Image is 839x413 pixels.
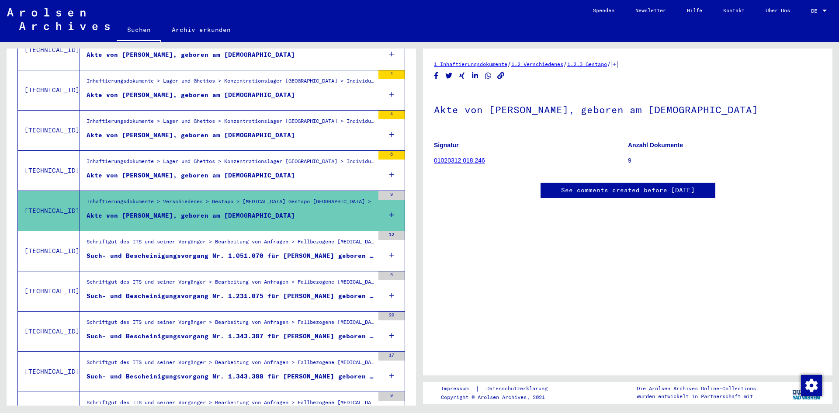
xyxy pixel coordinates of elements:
div: Inhaftierungsdokumente > Verschiedenes > Gestapo > [MEDICAL_DATA] Gestapo [GEOGRAPHIC_DATA] > Dok... [87,198,374,210]
a: Archiv erkunden [161,19,241,40]
span: / [607,60,611,68]
div: Inhaftierungsdokumente > Lager und Ghettos > Konzentrationslager [GEOGRAPHIC_DATA] > Individuelle... [87,117,374,129]
div: Inhaftierungsdokumente > Lager und Ghettos > Konzentrationslager [GEOGRAPHIC_DATA] > Individuelle... [87,77,374,89]
button: Share on LinkedIn [471,70,480,81]
a: See comments created before [DATE] [561,186,695,195]
p: wurden entwickelt in Partnerschaft mit [637,392,756,400]
div: 12 [378,231,405,240]
div: Schriftgut des ITS und seiner Vorgänger > Bearbeitung von Anfragen > Fallbezogene [MEDICAL_DATA] ... [87,278,374,290]
button: Copy link [496,70,506,81]
td: [TECHNICAL_ID] [18,351,80,392]
div: Akte von [PERSON_NAME], geboren am [DEMOGRAPHIC_DATA] [87,171,295,180]
span: / [507,60,511,68]
span: / [563,60,567,68]
div: Zustimmung ändern [801,375,822,396]
button: Share on WhatsApp [484,70,493,81]
button: Share on Xing [458,70,467,81]
td: [TECHNICAL_ID] [18,231,80,271]
a: Suchen [117,19,161,42]
p: Die Arolsen Archives Online-Collections [637,385,756,392]
p: 9 [628,156,822,165]
div: 6 [378,151,405,160]
div: 5 [378,271,405,280]
img: yv_logo.png [790,382,823,403]
div: Schriftgut des ITS und seiner Vorgänger > Bearbeitung von Anfragen > Fallbezogene [MEDICAL_DATA] ... [87,238,374,250]
button: Share on Twitter [444,70,454,81]
div: | [441,384,558,393]
h1: Akte von [PERSON_NAME], geboren am [DEMOGRAPHIC_DATA] [434,90,822,128]
span: DE [811,8,821,14]
div: Schriftgut des ITS und seiner Vorgänger > Bearbeitung von Anfragen > Fallbezogene [MEDICAL_DATA] ... [87,318,374,330]
div: 17 [378,352,405,361]
div: Akte von [PERSON_NAME], geboren am [DEMOGRAPHIC_DATA] [87,50,295,59]
a: 1 Inhaftierungsdokumente [434,61,507,67]
td: [TECHNICAL_ID] [18,150,80,191]
div: 9 [378,392,405,401]
a: Datenschutzerklärung [479,384,558,393]
button: Share on Facebook [432,70,441,81]
a: 1.2.3 Gestapo [567,61,607,67]
b: Anzahl Dokumente [628,142,683,149]
div: Such- und Bescheinigungsvorgang Nr. 1.343.388 für [PERSON_NAME] geboren [DEMOGRAPHIC_DATA] [87,372,374,381]
td: [TECHNICAL_ID] [18,271,80,311]
div: Akte von [PERSON_NAME], geboren am [DEMOGRAPHIC_DATA] [87,131,295,140]
td: [TECHNICAL_ID] [18,311,80,351]
div: Schriftgut des ITS und seiner Vorgänger > Bearbeitung von Anfragen > Fallbezogene [MEDICAL_DATA] ... [87,358,374,371]
div: Inhaftierungsdokumente > Lager und Ghettos > Konzentrationslager [GEOGRAPHIC_DATA] > Individuelle... [87,157,374,170]
td: [TECHNICAL_ID] [18,110,80,150]
div: Akte von [PERSON_NAME], geboren am [DEMOGRAPHIC_DATA] [87,90,295,100]
td: [TECHNICAL_ID] [18,191,80,231]
div: Akte von [PERSON_NAME], geboren am [DEMOGRAPHIC_DATA] [87,211,295,220]
p: Copyright © Arolsen Archives, 2021 [441,393,558,401]
div: 20 [378,312,405,320]
div: Such- und Bescheinigungsvorgang Nr. 1.051.070 für [PERSON_NAME] geboren [DEMOGRAPHIC_DATA] [87,251,374,260]
div: 9 [378,191,405,200]
a: Impressum [441,384,475,393]
div: Schriftgut des ITS und seiner Vorgänger > Bearbeitung von Anfragen > Fallbezogene [MEDICAL_DATA] ... [87,399,374,411]
div: Such- und Bescheinigungsvorgang Nr. 1.231.075 für [PERSON_NAME] geboren [DEMOGRAPHIC_DATA] [87,292,374,301]
img: Arolsen_neg.svg [7,8,110,30]
a: 1.2 Verschiedenes [511,61,563,67]
div: Such- und Bescheinigungsvorgang Nr. 1.343.387 für [PERSON_NAME] geboren [DEMOGRAPHIC_DATA] [87,332,374,341]
a: 01020312 018.246 [434,157,485,164]
img: Zustimmung ändern [801,375,822,396]
b: Signatur [434,142,459,149]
